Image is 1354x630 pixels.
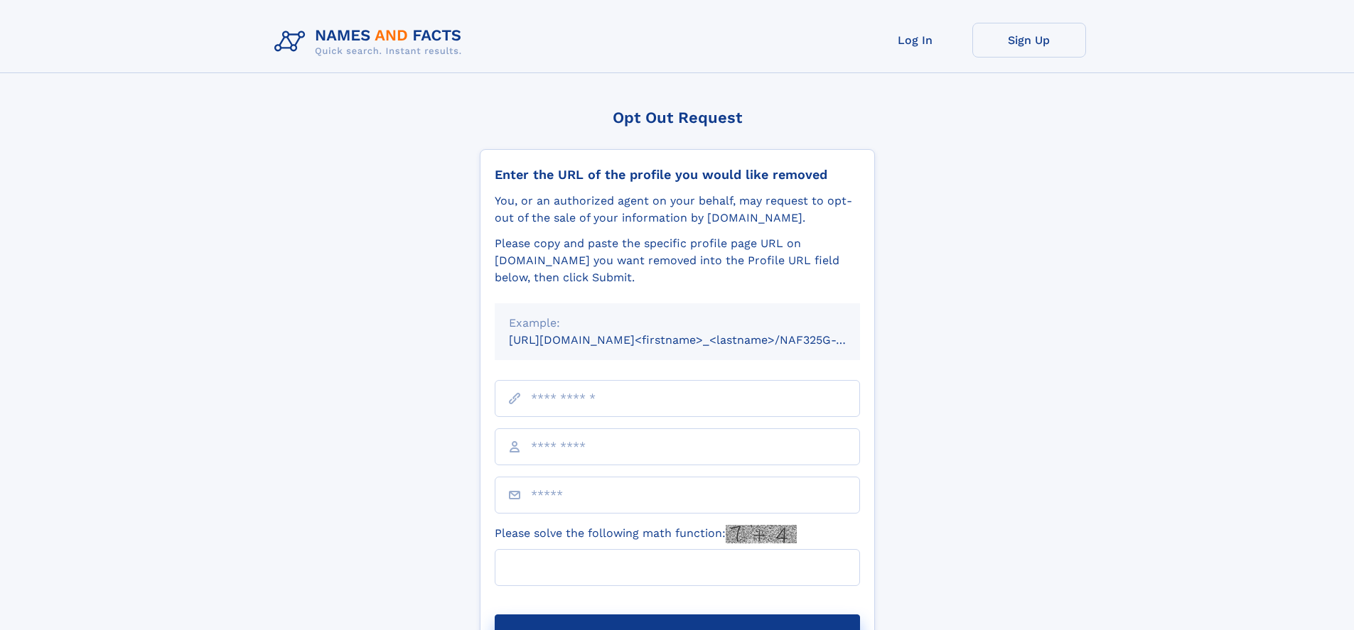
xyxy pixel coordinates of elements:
[509,315,846,332] div: Example:
[480,109,875,126] div: Opt Out Request
[269,23,473,61] img: Logo Names and Facts
[509,333,887,347] small: [URL][DOMAIN_NAME]<firstname>_<lastname>/NAF325G-xxxxxxxx
[495,235,860,286] div: Please copy and paste the specific profile page URL on [DOMAIN_NAME] you want removed into the Pr...
[972,23,1086,58] a: Sign Up
[859,23,972,58] a: Log In
[495,525,797,543] label: Please solve the following math function:
[495,167,860,183] div: Enter the URL of the profile you would like removed
[495,192,860,227] div: You, or an authorized agent on your behalf, may request to opt-out of the sale of your informatio...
